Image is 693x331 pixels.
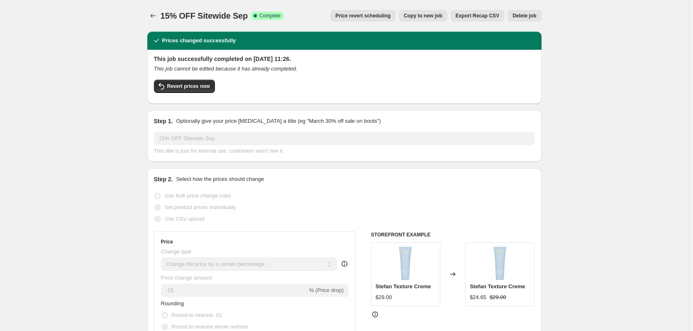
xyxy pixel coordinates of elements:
div: $24.65 [470,293,486,302]
button: Copy to new job [399,10,447,22]
img: Texture-Cream_90a89c08-2be0-4d92-aec5-1a217bde9d09_80x.jpg [389,247,422,280]
h2: This job successfully completed on [DATE] 11:26. [154,55,535,63]
span: Round to nearest .01 [172,312,222,318]
span: Copy to new job [404,12,442,19]
span: Stefan Texture Creme [470,283,525,290]
button: Price revert scheduling [330,10,395,22]
span: Use CSV upload [165,216,205,222]
button: Revert prices now [154,80,215,93]
p: Select how the prices should change [176,175,264,183]
input: -15 [161,284,307,297]
span: Revert prices now [167,83,210,90]
span: Rounding [161,300,184,307]
div: help [340,260,349,268]
h6: STOREFRONT EXAMPLE [371,231,535,238]
h2: Prices changed successfully [162,37,236,45]
span: This title is just for internal use, customers won't see it [154,148,283,154]
span: Stefan Texture Creme [376,283,431,290]
span: Price change amount [161,275,212,281]
h3: Price [161,239,173,245]
div: $29.00 [376,293,392,302]
img: Texture-Cream_90a89c08-2be0-4d92-aec5-1a217bde9d09_80x.jpg [483,247,517,280]
button: Export Recap CSV [451,10,504,22]
button: Price change jobs [147,10,159,22]
span: Delete job [512,12,536,19]
h2: Step 1. [154,117,173,125]
span: Round to nearest whole number [172,324,249,330]
span: Export Recap CSV [456,12,499,19]
button: Delete job [508,10,541,22]
i: This job cannot be edited because it has already completed. [154,66,298,72]
h2: Step 2. [154,175,173,183]
span: Price revert scheduling [335,12,390,19]
span: 15% OFF Sitewide Sep [161,11,248,20]
span: Change type [161,248,192,255]
strike: $29.00 [490,293,506,302]
span: Use bulk price change rules [165,192,231,199]
p: Optionally give your price [MEDICAL_DATA] a title (eg "March 30% off sale on boots") [176,117,381,125]
input: 30% off holiday sale [154,132,535,145]
span: % (Price drop) [309,287,344,293]
span: Set product prices individually [165,204,236,210]
span: Complete [259,12,281,19]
